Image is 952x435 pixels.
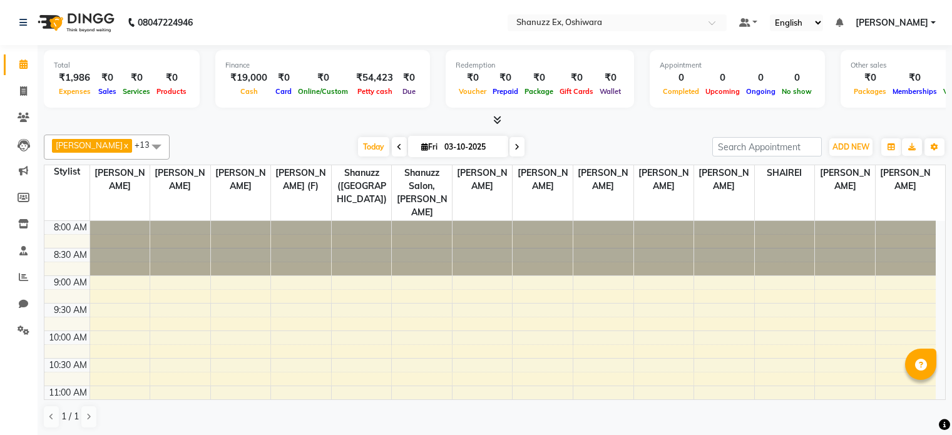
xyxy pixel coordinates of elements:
[153,87,190,96] span: Products
[54,71,95,85] div: ₹1,986
[702,71,743,85] div: 0
[225,60,420,71] div: Finance
[120,87,153,96] span: Services
[755,165,815,181] span: SHAIREI
[123,140,128,150] a: x
[51,221,90,234] div: 8:00 AM
[456,60,624,71] div: Redemption
[456,71,489,85] div: ₹0
[851,71,889,85] div: ₹0
[856,16,928,29] span: [PERSON_NAME]
[712,137,822,156] input: Search Appointment
[95,71,120,85] div: ₹0
[660,87,702,96] span: Completed
[851,87,889,96] span: Packages
[354,87,396,96] span: Petty cash
[889,71,940,85] div: ₹0
[44,165,90,178] div: Stylist
[779,87,815,96] span: No show
[556,87,596,96] span: Gift Cards
[660,71,702,85] div: 0
[51,304,90,317] div: 9:30 AM
[489,71,521,85] div: ₹0
[418,142,441,151] span: Fri
[211,165,271,194] span: [PERSON_NAME]
[150,165,210,194] span: [PERSON_NAME]
[90,165,150,194] span: [PERSON_NAME]
[513,165,573,194] span: [PERSON_NAME]
[634,165,694,194] span: [PERSON_NAME]
[225,71,272,85] div: ₹19,000
[295,71,351,85] div: ₹0
[815,165,875,194] span: [PERSON_NAME]
[56,140,123,150] span: [PERSON_NAME]
[899,385,939,422] iframe: chat widget
[779,71,815,85] div: 0
[120,71,153,85] div: ₹0
[596,87,624,96] span: Wallet
[46,386,90,399] div: 11:00 AM
[702,87,743,96] span: Upcoming
[392,165,452,220] span: Shanuzz Salon, [PERSON_NAME]
[573,165,633,194] span: [PERSON_NAME]
[832,142,869,151] span: ADD NEW
[272,71,295,85] div: ₹0
[596,71,624,85] div: ₹0
[743,71,779,85] div: 0
[138,5,193,40] b: 08047224946
[456,87,489,96] span: Voucher
[351,71,398,85] div: ₹54,423
[51,276,90,289] div: 9:00 AM
[61,410,79,423] span: 1 / 1
[51,248,90,262] div: 8:30 AM
[295,87,351,96] span: Online/Custom
[441,138,503,156] input: 2025-10-03
[521,71,556,85] div: ₹0
[399,87,419,96] span: Due
[876,165,936,194] span: [PERSON_NAME]
[272,87,295,96] span: Card
[829,138,873,156] button: ADD NEW
[271,165,331,194] span: [PERSON_NAME] (F)
[660,60,815,71] div: Appointment
[453,165,513,194] span: [PERSON_NAME]
[46,331,90,344] div: 10:00 AM
[556,71,596,85] div: ₹0
[46,359,90,372] div: 10:30 AM
[521,87,556,96] span: Package
[95,87,120,96] span: Sales
[56,87,94,96] span: Expenses
[54,60,190,71] div: Total
[889,87,940,96] span: Memberships
[358,137,389,156] span: Today
[332,165,392,207] span: Shanuzz ([GEOGRAPHIC_DATA])
[489,87,521,96] span: Prepaid
[743,87,779,96] span: Ongoing
[237,87,261,96] span: Cash
[398,71,420,85] div: ₹0
[135,140,159,150] span: +13
[153,71,190,85] div: ₹0
[694,165,754,194] span: [PERSON_NAME]
[32,5,118,40] img: logo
